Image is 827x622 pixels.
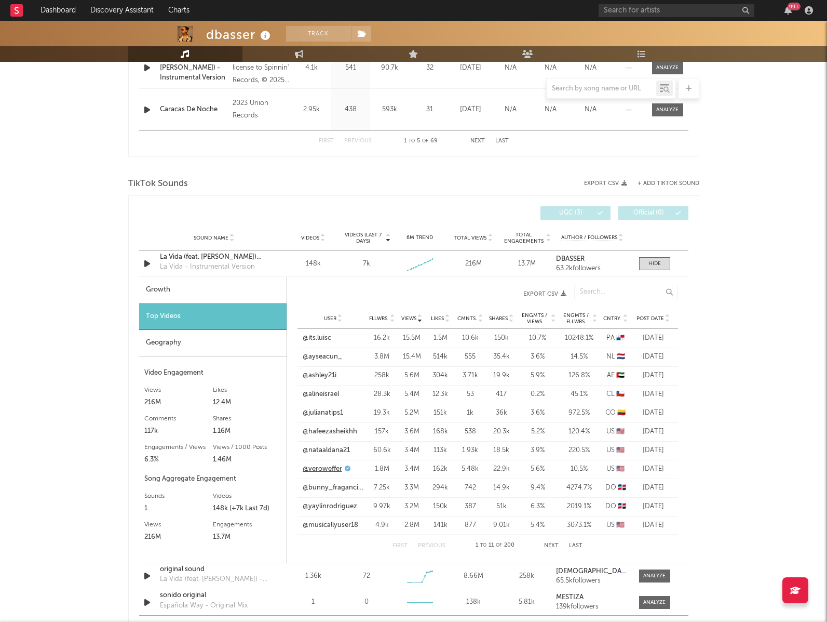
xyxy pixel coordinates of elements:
[303,483,364,493] a: @bunny_fragancias
[616,466,625,472] span: 🇺🇸
[369,333,395,343] div: 16.2k
[301,235,319,241] span: Videos
[634,501,673,512] div: [DATE]
[489,389,514,400] div: 417
[561,483,598,493] div: 4274.7 %
[603,408,629,418] div: CO
[422,139,428,143] span: of
[369,464,395,474] div: 1.8M
[369,408,395,418] div: 19.3k
[489,483,514,493] div: 14.9k
[496,543,502,548] span: of
[160,601,248,611] div: Española Way - Original Mix
[213,454,281,466] div: 1.46M
[431,315,444,322] span: Likes
[144,425,213,438] div: 117k
[319,138,334,144] button: First
[547,85,656,93] input: Search by song name or URL
[412,104,448,115] div: 31
[618,206,688,220] button: Official(0)
[396,234,444,242] div: 6M Trend
[144,519,213,531] div: Views
[503,232,545,244] span: Total Engagements
[544,543,559,549] button: Next
[489,333,514,343] div: 150k
[303,501,357,512] a: @yaylinrodriguez
[603,483,629,493] div: DO
[634,464,673,474] div: [DATE]
[139,330,287,356] div: Geography
[373,104,406,115] div: 593k
[480,543,486,548] span: to
[303,352,342,362] a: @ayseacun_
[561,445,598,456] div: 220.5 %
[561,352,598,362] div: 14.5 %
[429,389,452,400] div: 12.3k
[493,63,528,73] div: N/A
[409,139,415,143] span: to
[401,315,416,322] span: Views
[616,522,625,528] span: 🇺🇸
[449,259,497,269] div: 216M
[303,464,342,474] a: @veroweffer
[400,427,424,437] div: 3.6M
[400,389,424,400] div: 5.4M
[364,597,369,607] div: 0
[489,501,514,512] div: 51k
[503,571,551,581] div: 258k
[400,483,424,493] div: 3.3M
[429,408,452,418] div: 151k
[457,464,483,474] div: 5.48k
[457,370,483,381] div: 3.71k
[369,483,395,493] div: 7.25k
[144,413,213,425] div: Comments
[429,445,452,456] div: 113k
[400,520,424,531] div: 2.8M
[634,408,673,418] div: [DATE]
[533,63,568,73] div: N/A
[634,352,673,362] div: [DATE]
[213,384,281,396] div: Likes
[412,63,448,73] div: 32
[489,315,508,322] span: Shares
[556,594,584,601] strong: MËSTIZA
[634,445,673,456] div: [DATE]
[429,501,452,512] div: 150k
[493,104,528,115] div: N/A
[520,333,556,343] div: 10.7 %
[618,503,626,510] span: 🇩🇴
[533,104,568,115] div: N/A
[489,520,514,531] div: 9.01k
[369,427,395,437] div: 157k
[233,49,289,87] div: Under exclusive license to Spinnin' Records, © 2025 Cencalli Music
[400,445,424,456] div: 3.4M
[556,568,628,575] a: [DEMOGRAPHIC_DATA] Oficial
[369,520,395,531] div: 4.9k
[324,315,336,322] span: User
[289,259,337,269] div: 148k
[160,104,228,115] a: Caracas De Noche
[627,181,699,187] button: + Add TikTok Sound
[556,256,585,262] strong: DBASSER
[561,312,591,325] span: Engmts / Fllwrs.
[457,315,477,322] span: Cmnts.
[160,590,268,601] div: sonido original
[561,520,598,531] div: 3073.1 %
[344,138,372,144] button: Previous
[457,352,483,362] div: 555
[489,370,514,381] div: 19.9k
[457,389,483,400] div: 53
[400,333,424,343] div: 15.5M
[561,370,598,381] div: 126.8 %
[616,335,625,341] span: 🇵🇦
[369,370,395,381] div: 258k
[503,597,551,607] div: 5.81k
[303,445,350,456] a: @nataaldana21
[603,370,629,381] div: AE
[556,568,653,575] strong: [DEMOGRAPHIC_DATA] Oficial
[144,454,213,466] div: 6.3%
[213,490,281,502] div: Videos
[128,178,188,190] span: TikTok Sounds
[561,333,598,343] div: 10248.1 %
